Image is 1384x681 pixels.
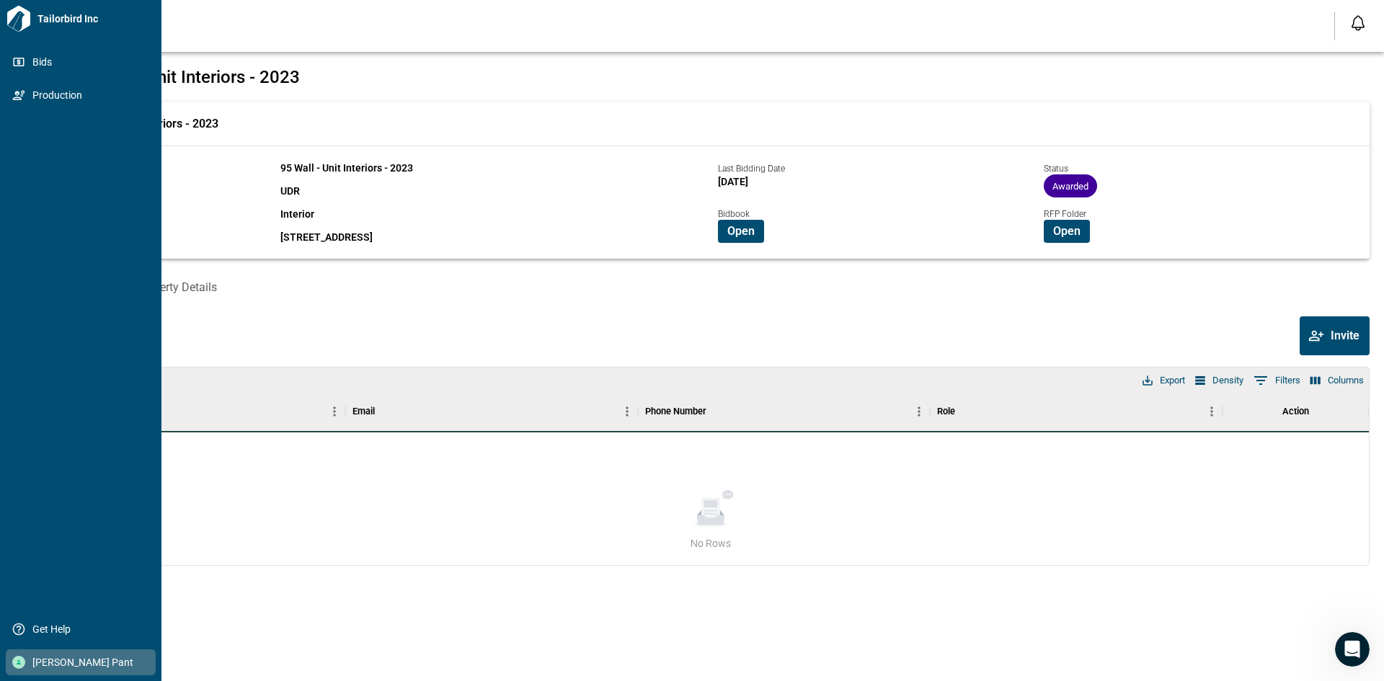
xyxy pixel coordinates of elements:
[1331,329,1359,343] span: Invite
[1044,223,1090,237] a: Open
[638,391,931,432] div: Phone Number
[53,391,345,432] div: Name
[1335,632,1370,667] iframe: Intercom live chat
[616,401,638,422] button: Menu
[280,208,314,220] span: Interior
[1044,209,1086,219] span: RFP Folder
[955,401,975,422] button: Sort
[1282,391,1309,432] div: Action
[345,391,638,432] div: Email
[937,391,955,432] div: Role
[718,164,785,174] span: Last Bidding Date
[25,88,142,102] span: Production
[718,223,764,237] a: Open
[718,176,748,187] span: [DATE]
[375,401,395,422] button: Sort
[6,49,156,75] a: Bids
[1044,220,1090,243] button: Open
[324,401,345,422] button: Menu
[1139,371,1189,390] button: Export
[25,622,142,636] span: Get Help
[645,391,706,432] div: Phone Number
[280,162,413,174] span: 95 Wall - Unit Interiors - 2023
[1053,224,1081,239] span: Open
[908,401,930,422] button: Menu
[280,231,373,243] span: [STREET_ADDRESS]
[1250,369,1304,392] button: Show filters
[718,220,764,243] button: Open
[74,67,300,87] span: 95 Wall - Unit Interiors - 2023
[280,185,300,197] span: UDR
[352,391,375,432] div: Email
[25,55,142,69] span: Bids
[1307,371,1367,390] button: Select columns
[727,224,755,239] span: Open
[718,209,750,219] span: Bidbook
[32,12,156,26] span: Tailorbird Inc
[25,655,142,669] span: [PERSON_NAME] Pant
[691,536,731,551] span: No Rows
[1192,371,1247,390] button: Density
[37,270,1384,305] div: base tabs
[1223,391,1369,432] div: Action
[1347,12,1370,35] button: Open notification feed
[706,401,727,422] button: Sort
[1300,316,1370,355] button: Invite
[1044,164,1068,174] span: Status
[1044,181,1097,192] span: Awarded
[136,280,217,295] span: Property Details
[1201,401,1223,422] button: Menu
[6,82,156,108] a: Production
[930,391,1223,432] div: Role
